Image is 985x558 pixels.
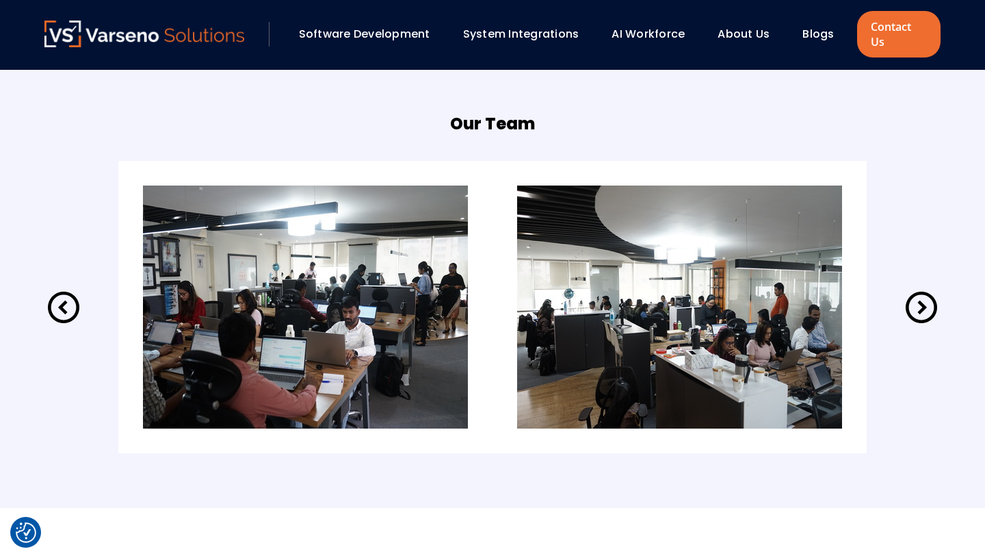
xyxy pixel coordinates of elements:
[718,26,770,42] a: About Us
[456,23,599,46] div: System Integrations
[44,21,244,48] a: Varseno Solutions – Product Engineering & IT Services
[605,23,704,46] div: AI Workforce
[16,522,36,543] button: Cookie Settings
[44,21,244,47] img: Varseno Solutions – Product Engineering & IT Services
[450,112,535,136] h5: Our Team
[463,26,579,42] a: System Integrations
[796,23,853,46] div: Blogs
[292,23,449,46] div: Software Development
[711,23,789,46] div: About Us
[802,26,834,42] a: Blogs
[16,522,36,543] img: Revisit consent button
[612,26,685,42] a: AI Workforce
[299,26,430,42] a: Software Development
[857,11,941,58] a: Contact Us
